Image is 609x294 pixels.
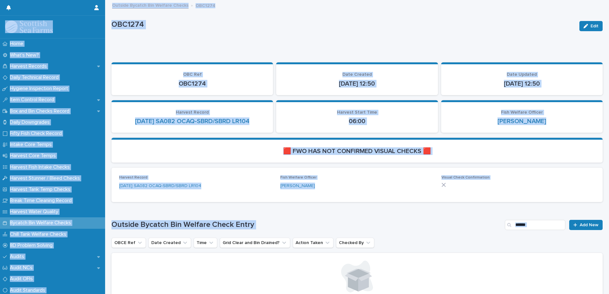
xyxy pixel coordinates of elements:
a: Outside Bycatch Bin Welfare Checks [112,1,189,9]
p: 8D Problem Solving [7,242,58,248]
a: [DATE] SA082 OCAQ-SBRD/SBRD LR104 [119,183,201,189]
p: Audits [7,254,29,260]
img: mMrefqRFQpe26GRNOUkG [5,20,53,33]
p: OBC1274 [111,20,574,29]
p: OBC1274 [196,2,215,9]
button: OBCE Ref [111,238,146,248]
p: Audit NCs [7,265,38,271]
span: Date Updated [507,72,537,77]
p: Item Control Record [7,97,59,103]
span: Fish Welfare Officer [501,110,543,115]
span: Add New [580,223,598,227]
p: Hygiene Inspection Report [7,86,73,92]
a: [PERSON_NAME] [498,117,546,125]
p: Daily Technical Record [7,74,64,80]
h1: Outside Bycatch Bin Welfare Check Entry [111,220,502,229]
span: Visual Check Confirmation [441,176,490,179]
p: Box and Bin Checks Record [7,108,75,114]
p: [DATE] 12:50 [284,80,430,87]
p: Audit Standards [7,287,50,293]
span: Date Created [342,72,372,77]
p: Daily Downgrades [7,119,55,125]
button: Checked By [336,238,374,248]
p: Break Time Cleaning Record [7,198,77,204]
p: Fifty Fish Check Record [7,130,67,136]
p: Chill Tank Welfare Checks [7,231,71,237]
button: Time [194,238,217,248]
p: 🟥 FWO HAS NOT CONFIRMED VISUAL CHECKS 🟥 [119,147,595,155]
button: Grid Clear and Bin Drained? [220,238,290,248]
p: Harvest Water Quality [7,209,63,215]
span: Harvest Record [176,110,209,115]
input: Search [505,220,565,230]
a: [DATE] SA082 OCAQ-SBRD/SBRD LR104 [135,117,249,125]
p: What's New? [7,52,44,58]
p: Harvest Tank Temp Checks [7,186,75,192]
p: [DATE] 12:50 [449,80,595,87]
a: Add New [569,220,603,230]
p: Harvest Core Temps [7,153,61,159]
span: Edit [591,24,598,28]
p: Audit OFIs [7,276,38,282]
span: Harvest Start Time [337,110,377,115]
p: Intake Core Temps [7,142,57,148]
span: Harvest Record [119,176,147,179]
span: Fish Welfare Officer [280,176,317,179]
button: Date Created [148,238,191,248]
a: [PERSON_NAME] [280,183,315,189]
p: 06:00 [284,117,430,125]
span: OBC Ref [183,72,202,77]
p: Harvest Fish Intake Checks [7,164,75,170]
button: Action Taken [293,238,333,248]
button: Edit [579,21,603,31]
p: Home [7,41,28,47]
p: Harvest Stunner / Bleed Checks [7,175,85,181]
p: Harvest Records [7,63,52,69]
p: OBC1274 [119,80,265,87]
p: Bycatch Bin Welfare Checks [7,220,76,226]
